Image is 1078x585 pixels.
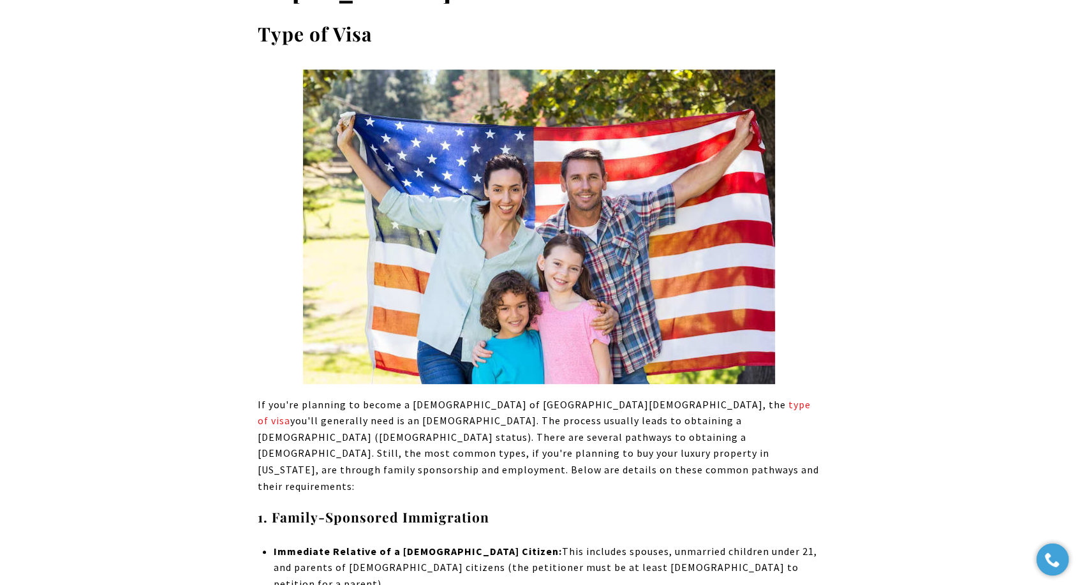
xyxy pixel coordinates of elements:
strong: Immediate Relative of a [DEMOGRAPHIC_DATA] Citizen: [274,545,562,558]
strong: 1. Family-Sponsored Immigration [258,508,489,526]
span: If you're planning to become a [DEMOGRAPHIC_DATA] of [GEOGRAPHIC_DATA][DEMOGRAPHIC_DATA], the [258,398,786,411]
span: you'll generally need is an [DEMOGRAPHIC_DATA]. The process usually leads to obtaining a [DEMOGRA... [258,414,819,492]
strong: Type of Visa [258,21,373,47]
img: A family poses outdoors, holding a large American flag, smiling together in a sunny park setting. [303,70,775,384]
